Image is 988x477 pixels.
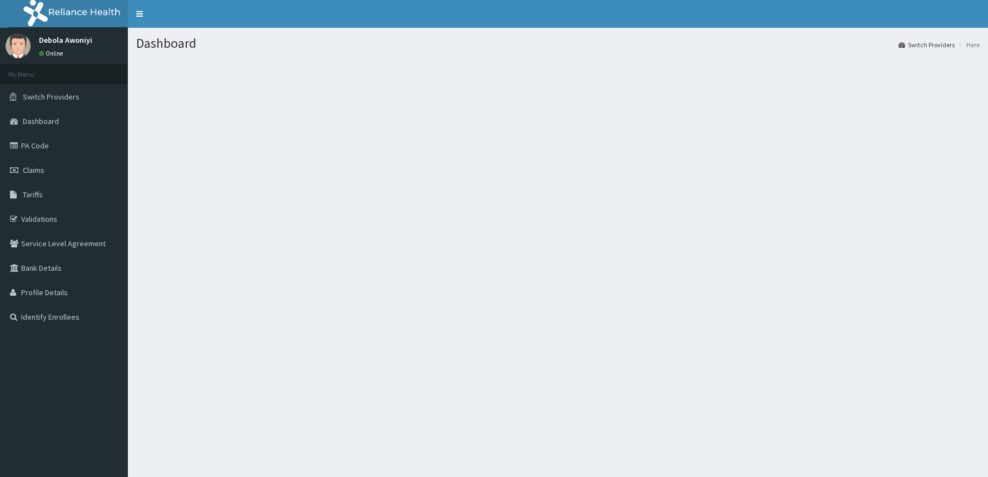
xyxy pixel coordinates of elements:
[23,165,44,175] span: Claims
[39,49,66,57] a: Online
[6,33,31,58] img: User Image
[23,92,80,102] span: Switch Providers
[39,36,92,44] p: Debola Awoniyi
[23,116,59,126] span: Dashboard
[23,190,43,200] span: Tariffs
[898,40,955,49] a: Switch Providers
[956,40,980,49] li: Here
[136,36,980,51] h1: Dashboard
